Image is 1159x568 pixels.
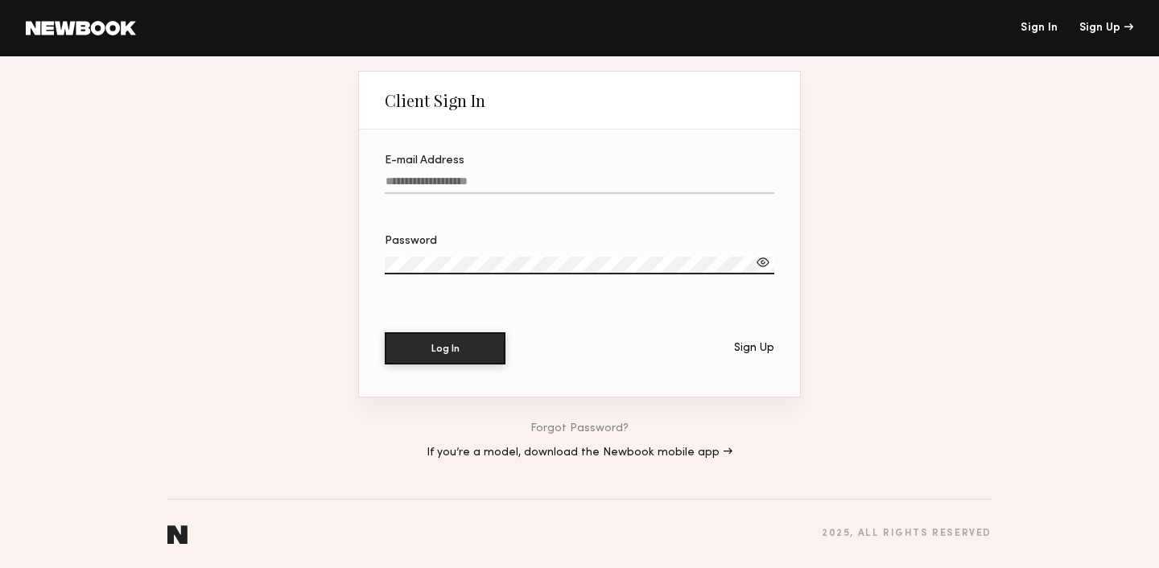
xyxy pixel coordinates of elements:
button: Log In [385,332,505,364]
a: If you’re a model, download the Newbook mobile app → [427,447,732,459]
div: Sign Up [734,343,774,354]
div: Client Sign In [385,91,485,110]
a: Forgot Password? [530,423,629,434]
input: Password [385,257,774,274]
div: Password [385,236,774,247]
div: 2025 , all rights reserved [822,529,992,539]
input: E-mail Address [385,175,774,194]
div: Sign Up [1079,23,1133,34]
div: E-mail Address [385,155,774,167]
a: Sign In [1021,23,1058,34]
